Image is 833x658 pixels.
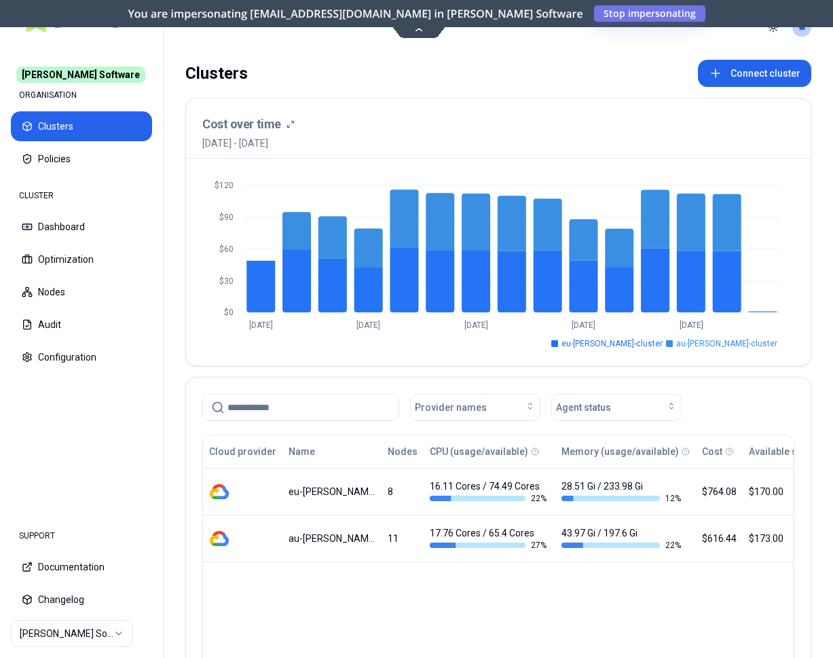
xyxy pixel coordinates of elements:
button: Connect cluster [698,60,811,87]
div: 16.11 Cores / 74.49 Cores [430,479,549,504]
div: 17.76 Cores / 65.4 Cores [430,526,549,551]
tspan: [DATE] [680,321,703,330]
button: Name [289,438,315,465]
tspan: $90 [219,213,234,222]
span: eu-[PERSON_NAME]-cluster [561,338,663,349]
div: $764.08 [702,485,737,498]
tspan: [DATE] [249,321,273,330]
div: Clusters [185,60,248,87]
tspan: $30 [219,276,234,286]
div: au-rex-cluster [289,532,375,545]
div: 28.51 Gi / 233.98 Gi [561,479,681,504]
div: 22 % [561,540,681,551]
button: Dashboard [11,212,152,242]
tspan: [DATE] [464,321,488,330]
button: Audit [11,310,152,340]
span: [DATE] - [DATE] [202,136,295,150]
img: gcp [209,481,229,502]
span: [PERSON_NAME] Software [16,67,145,83]
button: Policies [11,144,152,174]
span: Agent status [556,401,611,414]
tspan: $60 [219,244,234,254]
div: eu-rex-cluster [289,485,375,498]
button: Memory (usage/available) [561,438,679,465]
button: Cost [702,438,722,465]
img: gcp [209,528,229,549]
div: SUPPORT [11,522,152,549]
button: Optimization [11,244,152,274]
button: Nodes [388,438,418,465]
div: 11 [388,532,418,545]
h3: Cost over time [202,115,281,134]
div: 8 [388,485,418,498]
tspan: [DATE] [356,321,380,330]
div: 12 % [561,493,681,504]
span: Provider names [415,401,487,414]
button: Provider names [410,394,540,421]
button: Cloud provider [209,438,276,465]
div: $616.44 [702,532,737,545]
div: CLUSTER [11,182,152,209]
button: CPU (usage/available) [430,438,528,465]
button: Documentation [11,552,152,582]
div: 22 % [430,493,549,504]
button: Configuration [11,342,152,372]
button: Changelog [11,585,152,615]
button: Clusters [11,111,152,141]
tspan: $120 [215,181,234,190]
div: 27 % [430,540,549,551]
span: au-[PERSON_NAME]-cluster [676,338,777,349]
div: 43.97 Gi / 197.6 Gi [561,526,681,551]
button: Agent status [551,394,682,421]
tspan: $0 [224,308,234,317]
button: Available savings [749,438,827,465]
button: Nodes [11,277,152,307]
tspan: [DATE] [572,321,595,330]
div: ORGANISATION [11,81,152,109]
